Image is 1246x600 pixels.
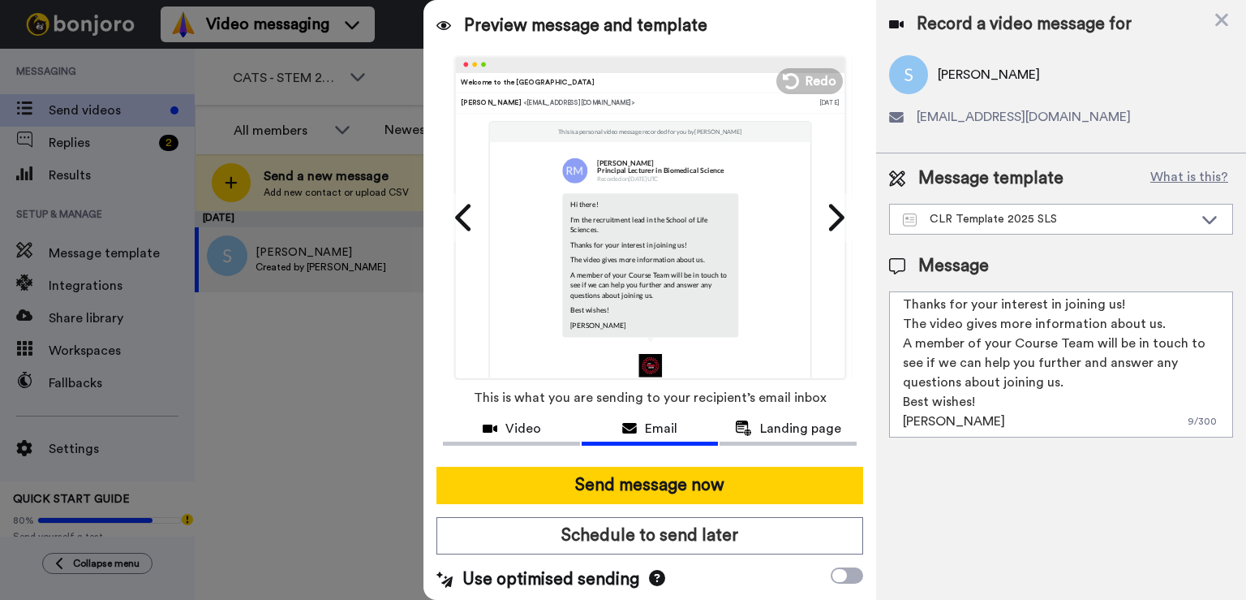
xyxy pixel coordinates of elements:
p: Recorded on [DATE] UTC [597,175,724,183]
p: Thanks for your interest in joining us! [569,240,729,249]
span: Message [918,254,989,278]
p: Hi there! [569,199,729,209]
span: [EMAIL_ADDRESS][DOMAIN_NAME] [917,107,1131,127]
p: This is a personal video message recorded for you by [PERSON_NAME] [558,127,742,136]
img: f6c7e729-3d5f-476b-8ff6-4452e0785430 [638,354,662,378]
p: The video gives more information about us. [569,254,729,264]
textarea: Hi there! I'm the recruitment lead in the School of Life Sciences. Thanks for your interest in jo... [889,291,1233,438]
span: Message template [918,166,1063,191]
span: Use optimised sending [462,568,639,592]
p: I'm the recruitment lead in the School of Life Sciences. [569,214,729,235]
button: Send message now [436,467,863,504]
img: Message-temps.svg [903,214,917,227]
p: [PERSON_NAME] [597,158,724,166]
p: Principal Lecturer in Biomedical Science [597,166,724,175]
div: CLR Template 2025 SLS [903,211,1193,227]
p: [PERSON_NAME] [569,320,729,330]
span: Video [505,419,541,438]
button: What is this? [1145,166,1233,191]
p: A member of your Course Team will be in touch to see if we can help you further and answer any qu... [569,270,729,300]
span: This is what you are sending to your recipient’s email inbox [474,380,827,416]
span: Landing page [760,419,841,438]
img: cc989ea7-7c73-4554-85b5-d2c1a182fb38.png [562,158,587,183]
span: Email [645,419,677,438]
div: [DATE] [818,97,839,107]
div: [PERSON_NAME] [461,97,819,107]
button: Schedule to send later [436,517,863,555]
p: Best wishes! [569,304,729,314]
